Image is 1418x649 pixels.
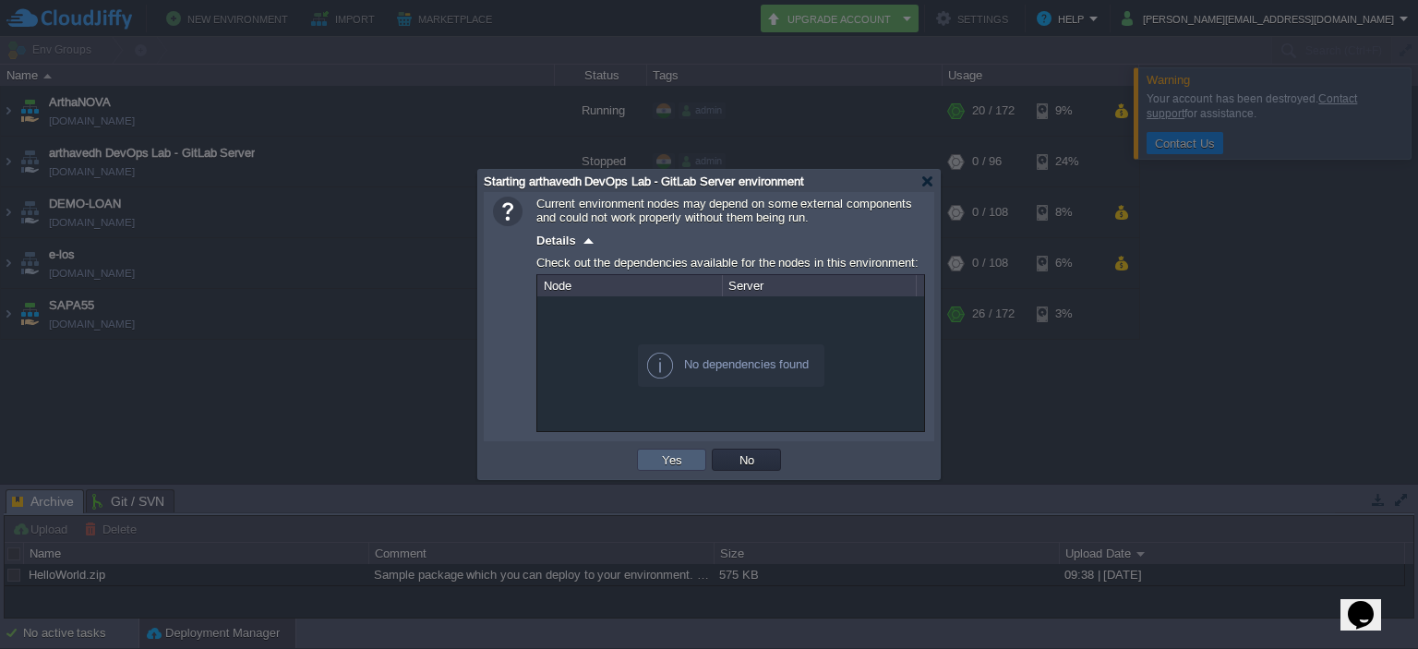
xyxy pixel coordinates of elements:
button: No [734,451,760,468]
button: Yes [656,451,688,468]
div: Node [539,275,722,296]
div: No dependencies found [638,344,824,387]
iframe: chat widget [1340,575,1400,631]
div: Server [724,275,916,296]
span: Starting arthavedh DevOps Lab - GitLab Server environment [484,174,804,188]
span: Details [536,234,576,247]
div: Check out the dependencies available for the nodes in this environment: [536,251,925,274]
span: Current environment nodes may depend on some external components and could not work properly with... [536,197,912,224]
